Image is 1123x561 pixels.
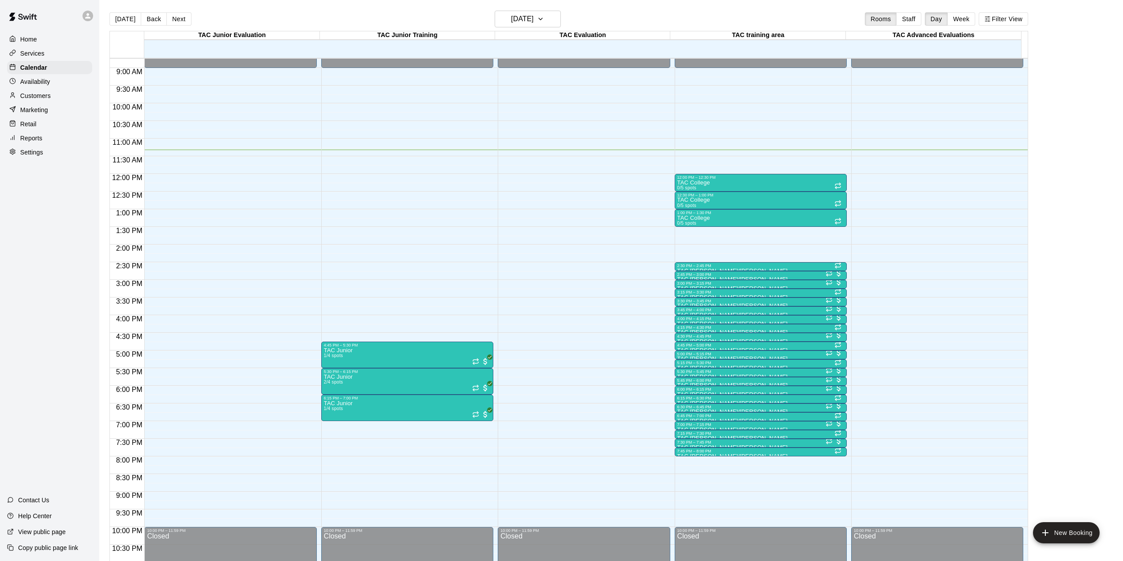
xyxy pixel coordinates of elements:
div: 4:00 PM – 4:15 PM [677,316,844,321]
span: All customers have paid [834,348,843,357]
span: Recurring event [834,324,841,331]
span: Recurring event [826,331,833,339]
span: Recurring event [826,270,833,277]
div: 12:30 PM – 1:00 PM [677,193,844,197]
span: Recurring event [826,305,833,312]
div: 4:15 PM – 4:30 PM [677,325,844,330]
span: Recurring event [826,376,833,383]
span: Recurring event [834,182,841,189]
span: 11:00 AM [110,139,145,146]
p: Services [20,49,45,58]
div: 12:00 PM – 12:30 PM [677,175,844,180]
div: 5:15 PM – 5:30 PM [677,361,844,365]
a: Availability [7,75,92,88]
div: 2:45 PM – 3:00 PM: TAC Tom/Mike [675,271,847,280]
div: 3:00 PM – 3:15 PM: TAC Tom/Mike [675,280,847,289]
span: 3:00 PM [114,280,145,287]
div: 7:30 PM – 7:45 PM: TAC Todd/Brad [675,439,847,448]
span: 1/4 spots filled [324,406,343,411]
div: 7:45 PM – 8:00 PM: TAC Todd/Brad [675,448,847,456]
span: All customers have paid [834,375,843,384]
div: 7:15 PM – 7:30 PM: TAC Todd/Brad [675,430,847,439]
span: Recurring event [826,314,833,321]
div: 4:45 PM – 5:00 PM [677,343,844,347]
div: 6:45 PM – 7:00 PM: TAC Todd/Brad [675,412,847,421]
span: 2:00 PM [114,245,145,252]
div: 4:45 PM – 5:30 PM: TAC Junior [321,342,493,368]
div: 5:00 PM – 5:15 PM: TAC Tom/Mike [675,350,847,359]
span: 8:30 PM [114,474,145,482]
span: All customers have paid [481,384,490,392]
p: Home [20,35,37,44]
span: Recurring event [834,394,841,401]
p: Contact Us [18,496,49,505]
div: 3:45 PM – 4:00 PM [677,308,844,312]
div: 6:45 PM – 7:00 PM [677,414,844,418]
p: Availability [20,77,50,86]
span: Recurring event [472,358,479,365]
div: 3:15 PM – 3:30 PM [677,290,844,294]
div: 7:00 PM – 7:15 PM: TAC Todd/Brad [675,421,847,430]
span: All customers have paid [834,384,843,392]
span: Recurring event [834,429,841,437]
span: 9:00 AM [114,68,145,75]
div: 10:00 PM – 11:59 PM [500,528,667,533]
a: Marketing [7,103,92,117]
div: 10:00 PM – 11:59 PM [854,528,1021,533]
div: 7:45 PM – 8:00 PM [677,449,844,453]
span: All customers have paid [834,401,843,410]
div: 3:30 PM – 3:45 PM: TAC Tom/Mike [675,297,847,306]
div: 6:30 PM – 6:45 PM [677,405,844,409]
div: TAC training area [670,31,845,40]
span: All customers have paid [834,331,843,339]
div: 3:45 PM – 4:00 PM: TAC Tom/Mike [675,306,847,315]
span: 12:30 PM [110,192,144,199]
span: Recurring event [834,218,841,225]
span: All customers have paid [481,357,490,366]
span: All customers have paid [834,278,843,286]
a: Services [7,47,92,60]
div: 6:15 PM – 6:30 PM: TAC Todd/Brad [675,395,847,403]
div: 6:15 PM – 7:00 PM: TAC Junior [321,395,493,421]
button: [DATE] [495,11,561,27]
div: 12:00 PM – 12:30 PM: TAC College [675,174,847,192]
span: 7:00 PM [114,421,145,429]
div: 6:15 PM – 7:00 PM [324,396,491,400]
span: All customers have paid [834,366,843,375]
span: 7:30 PM [114,439,145,446]
a: Retail [7,117,92,131]
span: 5:30 PM [114,368,145,376]
button: Week [947,12,975,26]
div: 2:30 PM – 2:45 PM [677,264,844,268]
span: Recurring event [834,412,841,419]
div: 5:30 PM – 6:15 PM [324,369,491,374]
a: Reports [7,132,92,145]
span: Recurring event [834,447,841,454]
span: 1/4 spots filled [324,353,343,358]
div: 12:30 PM – 1:00 PM: TAC College [675,192,847,209]
div: TAC Advanced Evaluations [846,31,1021,40]
button: Rooms [865,12,897,26]
span: 9:00 PM [114,492,145,499]
span: Recurring event [826,367,833,374]
span: All customers have paid [834,419,843,428]
div: 5:45 PM – 6:00 PM: TAC Todd/Brad [675,377,847,386]
div: 5:30 PM – 5:45 PM: TAC Tom/Mike [675,368,847,377]
span: 2/4 spots filled [324,380,343,384]
div: 3:15 PM – 3:30 PM: TAC Tom/Mike [675,289,847,297]
button: Day [925,12,948,26]
span: 0/5 spots filled [677,185,697,190]
div: TAC Evaluation [495,31,670,40]
div: 4:30 PM – 4:45 PM: TAC Tom/Mike [675,333,847,342]
span: 8:00 PM [114,456,145,464]
span: Recurring event [826,402,833,409]
div: 4:00 PM – 4:15 PM: TAC Tom/Mike [675,315,847,324]
p: Reports [20,134,42,143]
div: 6:00 PM – 6:15 PM: TAC Todd/Brad [675,386,847,395]
span: Recurring event [826,296,833,303]
div: 5:45 PM – 6:00 PM [677,378,844,383]
div: 1:00 PM – 1:30 PM [677,211,844,215]
a: Calendar [7,61,92,74]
